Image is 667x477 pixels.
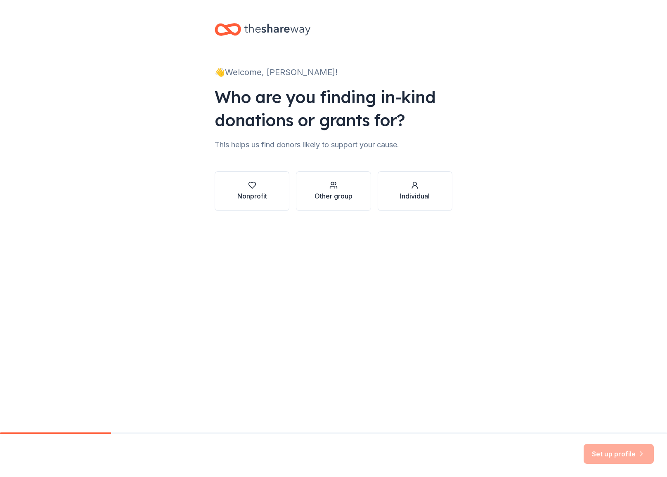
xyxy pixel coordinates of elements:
div: Individual [400,191,430,201]
div: 👋 Welcome, [PERSON_NAME]! [215,66,452,79]
div: Nonprofit [237,191,267,201]
div: This helps us find donors likely to support your cause. [215,138,452,151]
button: Individual [378,171,452,211]
button: Other group [296,171,371,211]
div: Other group [315,191,352,201]
div: Who are you finding in-kind donations or grants for? [215,85,452,132]
button: Nonprofit [215,171,289,211]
